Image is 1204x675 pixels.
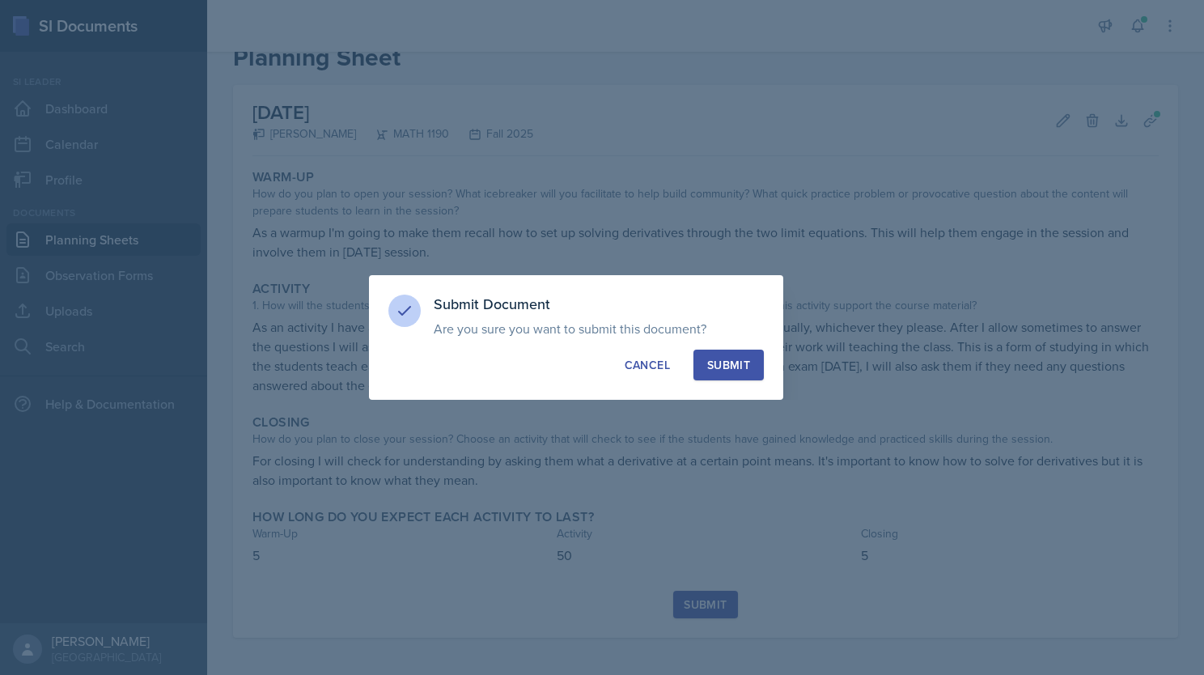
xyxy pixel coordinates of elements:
[434,321,764,337] p: Are you sure you want to submit this document?
[434,295,764,314] h3: Submit Document
[611,350,684,380] button: Cancel
[707,357,750,373] div: Submit
[693,350,764,380] button: Submit
[625,357,670,373] div: Cancel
